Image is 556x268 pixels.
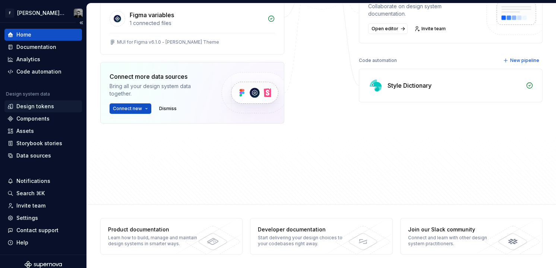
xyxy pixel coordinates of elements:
div: Style Dictionary [388,81,432,90]
span: Dismiss [159,106,177,112]
span: New pipeline [510,57,539,63]
div: MUI for Figma v6.1.0 - [PERSON_NAME] Theme [117,39,219,45]
img: Stan Grootes [74,9,83,18]
div: Developer documentation [258,226,349,233]
div: Bring all your design system data together. [110,82,209,97]
button: F[PERSON_NAME] UIStan Grootes [1,5,85,21]
div: Connect and learn with other design system practitioners. [408,235,499,247]
button: Notifications [4,175,82,187]
div: Help [16,239,28,246]
button: Help [4,237,82,249]
div: Connect more data sources [110,72,209,81]
a: Figma variables1 connected filesMUI for Figma v6.1.0 - [PERSON_NAME] Theme [100,1,284,54]
div: F [5,9,14,18]
div: Figma variables [130,10,174,19]
div: Documentation [16,43,56,51]
div: Storybook stories [16,140,62,147]
a: Developer documentationStart delivering your design choices to your codebases right away. [250,218,392,255]
div: Analytics [16,56,40,63]
a: Documentation [4,41,82,53]
button: Connect new [110,103,151,114]
button: New pipeline [501,55,543,66]
a: Assets [4,125,82,137]
div: Design system data [6,91,50,97]
a: Design tokens [4,100,82,112]
div: Learn how to build, manage and maintain design systems in smarter ways. [108,235,199,247]
button: Dismiss [156,103,180,114]
div: Design tokens [16,103,54,110]
a: Data sources [4,150,82,162]
a: Storybook stories [4,137,82,149]
div: Search ⌘K [16,190,45,197]
div: Assets [16,127,34,135]
div: [PERSON_NAME] UI [17,9,65,17]
a: Invite team [4,200,82,212]
a: Code automation [4,66,82,78]
span: Open editor [372,26,398,32]
div: Collaborate on design system documentation. [368,3,480,18]
a: Join our Slack communityConnect and learn with other design system practitioners. [400,218,543,255]
div: Home [16,31,31,38]
div: Product documentation [108,226,199,233]
div: Code automation [16,68,61,75]
div: Components [16,115,50,122]
div: Join our Slack community [408,226,499,233]
a: Components [4,113,82,125]
a: Settings [4,212,82,224]
div: Contact support [16,227,59,234]
a: Product documentationLearn how to build, manage and maintain design systems in smarter ways. [100,218,243,255]
a: Analytics [4,53,82,65]
div: Code automation [359,55,397,66]
a: Open editor [368,24,408,34]
div: Invite team [16,202,45,209]
button: Contact support [4,224,82,236]
span: Invite team [421,26,446,32]
div: Data sources [16,152,51,159]
a: Home [4,29,82,41]
button: Search ⌘K [4,187,82,199]
button: Collapse sidebar [76,18,86,28]
div: 1 connected files [130,19,263,27]
span: Connect new [113,106,142,112]
div: Notifications [16,177,50,185]
div: Start delivering your design choices to your codebases right away. [258,235,349,247]
div: Settings [16,214,38,222]
a: Invite team [412,24,449,34]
